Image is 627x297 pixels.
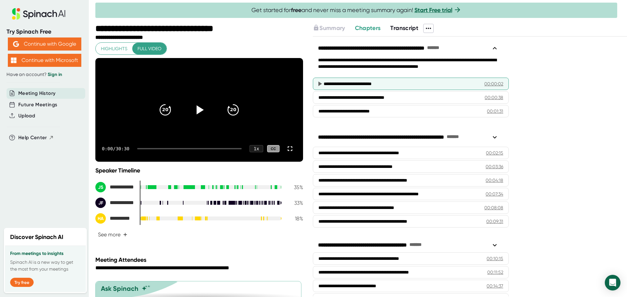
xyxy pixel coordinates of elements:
div: 00:08:08 [484,204,503,211]
div: 00:01:31 [487,108,503,114]
div: JF [95,198,106,208]
div: JS [95,182,106,192]
button: Summary [313,24,345,33]
button: Highlights [96,43,133,55]
button: Continue with Microsoft [8,54,81,67]
button: Future Meetings [18,101,57,109]
h3: From meetings to insights [10,251,81,256]
div: 00:03:36 [486,163,503,170]
div: 33 % [287,200,303,206]
div: 00:11:52 [487,269,503,275]
div: 00:04:18 [486,177,503,184]
div: 00:14:37 [487,283,503,289]
span: Summary [319,24,345,32]
div: 18 % [287,215,303,222]
div: 00:07:34 [486,191,503,197]
div: CC [267,145,280,153]
div: 00:02:15 [486,150,503,156]
div: 1 x [249,145,263,152]
p: Spinach AI is a new way to get the most from your meetings [10,259,81,273]
div: Ask Spinach [101,285,138,292]
span: Highlights [101,45,127,53]
div: Upgrade to access [313,24,355,33]
div: 35 % [287,184,303,190]
button: See more+ [95,229,130,240]
h2: Discover Spinach AI [10,233,63,242]
button: Full video [132,43,167,55]
button: Meeting History [18,90,56,97]
span: Chapters [355,24,381,32]
span: Full video [137,45,161,53]
button: Transcript [390,24,418,33]
div: Joey Sweeney [95,182,135,192]
div: 00:10:15 [487,255,503,262]
div: Try Spinach Free [7,28,82,36]
div: Speaker Timeline [95,167,303,174]
div: Open Intercom Messenger [605,275,620,290]
span: + [123,232,127,237]
a: Sign in [48,72,62,77]
button: Continue with Google [8,37,81,51]
div: 00:09:31 [486,218,503,225]
a: Start Free trial [414,7,452,14]
div: Have an account? [7,72,82,78]
div: 00:00:02 [484,81,503,87]
span: Help Center [18,134,47,141]
div: Jason Feffer [95,198,135,208]
div: 00:00:38 [485,94,503,101]
button: Chapters [355,24,381,33]
img: Aehbyd4JwY73AAAAAElFTkSuQmCC [13,41,19,47]
b: free [291,7,301,14]
span: Transcript [390,24,418,32]
span: Get started for and never miss a meeting summary again! [251,7,461,14]
button: Help Center [18,134,54,141]
div: Hamza Alvi [95,213,135,224]
div: Meeting Attendees [95,256,305,263]
button: Upload [18,112,35,120]
div: 0:00 / 30:30 [102,146,129,151]
button: Try free [10,278,34,287]
div: HA [95,213,106,224]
